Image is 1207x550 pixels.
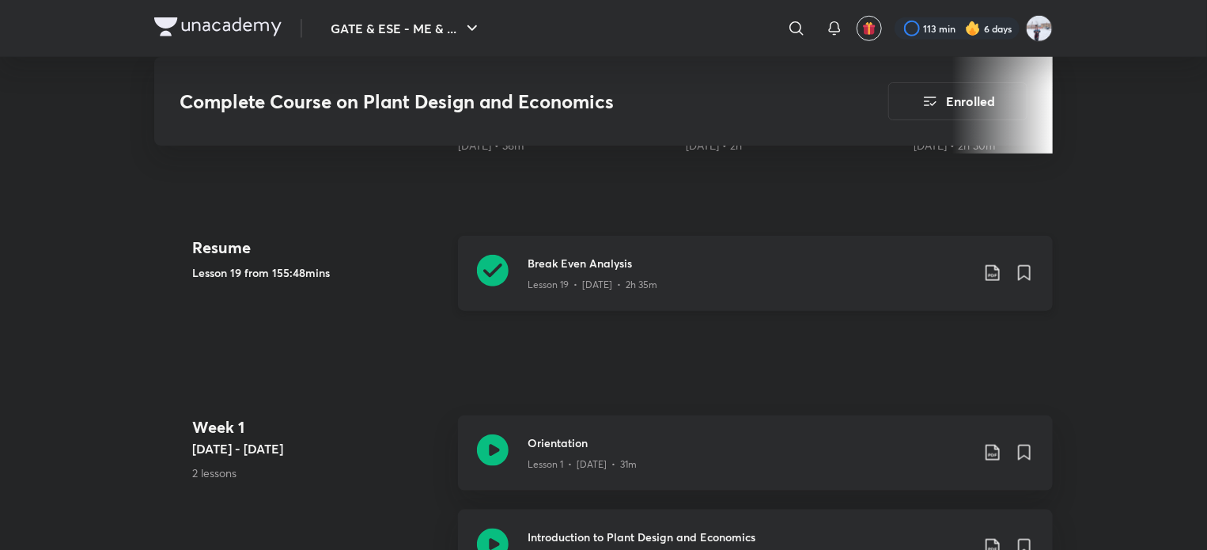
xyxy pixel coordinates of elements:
a: OrientationLesson 1 • [DATE] • 31m [458,415,1053,510]
button: GATE & ESE - ME & ... [321,13,491,44]
h3: Orientation [528,434,971,451]
h3: Break Even Analysis [528,255,971,271]
img: avatar [862,21,876,36]
h3: Introduction to Plant Design and Economics [528,529,971,545]
h4: Resume [192,236,445,260]
p: 2 lessons [192,465,445,481]
p: Lesson 1 • [DATE] • 31m [528,457,637,472]
h5: [DATE] - [DATE] [192,439,445,458]
h4: Week 1 [192,415,445,439]
a: Company Logo [154,17,282,40]
button: avatar [857,16,882,41]
p: Lesson 19 • [DATE] • 2h 35m [528,278,657,292]
a: Break Even AnalysisLesson 19 • [DATE] • 2h 35m [458,236,1053,330]
h3: Complete Course on Plant Design and Economics [180,90,799,113]
img: Company Logo [154,17,282,36]
img: streak [965,21,981,36]
button: Enrolled [888,82,1027,120]
h5: Lesson 19 from 155:48mins [192,264,445,281]
img: Nikhil [1026,15,1053,42]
